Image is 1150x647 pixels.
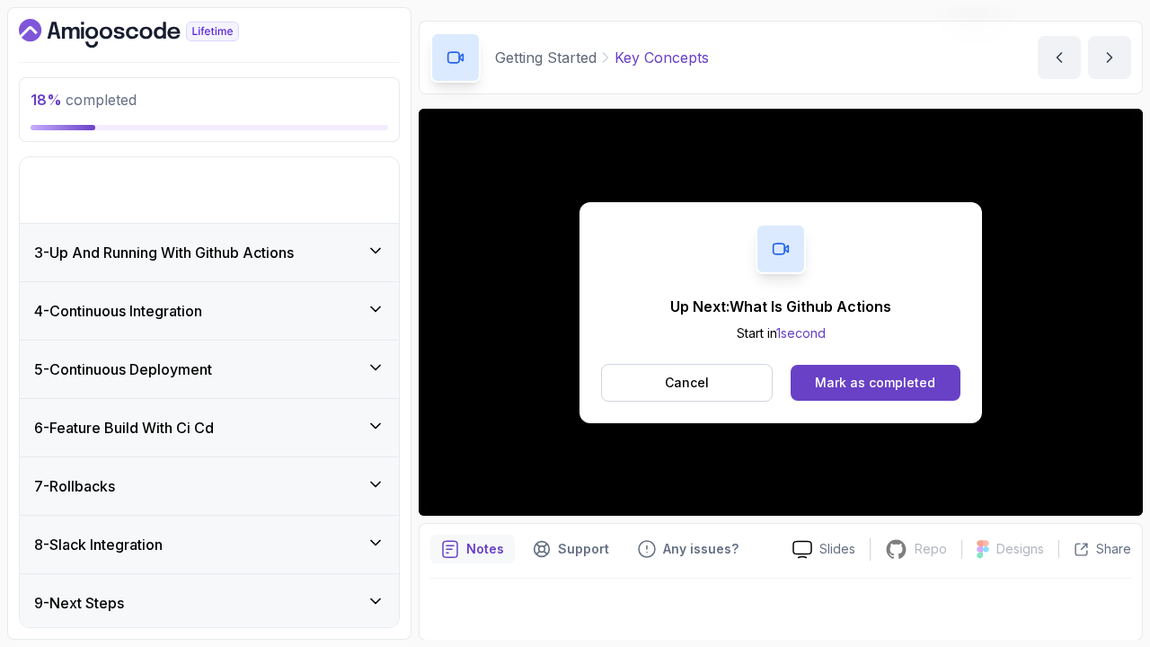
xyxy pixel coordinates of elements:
span: 18 % [31,91,62,109]
p: Notes [466,540,504,558]
button: Support button [522,535,620,563]
a: Slides [778,540,870,559]
button: 5-Continuous Deployment [20,341,399,398]
p: Key Concepts [615,47,709,68]
p: Repo [915,540,947,558]
h3: 7 - Rollbacks [34,475,115,497]
button: 8-Slack Integration [20,516,399,573]
button: 4-Continuous Integration [20,282,399,340]
p: Any issues? [663,540,739,558]
p: Start in [670,324,891,342]
p: Slides [819,540,855,558]
button: Feedback button [627,535,749,563]
p: Support [558,540,609,558]
button: notes button [430,535,515,563]
span: completed [31,91,137,109]
p: Up Next: What Is Github Actions [670,296,891,317]
h3: 6 - Feature Build With Ci Cd [34,417,214,439]
button: 6-Feature Build With Ci Cd [20,399,399,456]
p: Designs [996,540,1044,558]
a: Dashboard [19,19,280,48]
h3: 5 - Continuous Deployment [34,359,212,380]
button: previous content [1038,36,1081,79]
button: 3-Up And Running With Github Actions [20,224,399,281]
button: Share [1058,540,1131,558]
h3: 8 - Slack Integration [34,534,163,555]
button: Mark as completed [791,365,960,401]
p: Share [1096,540,1131,558]
p: Cancel [665,374,709,392]
button: Cancel [601,364,773,402]
span: 1 second [776,325,826,341]
iframe: 4 - Key Concepts [419,109,1143,516]
div: Mark as completed [815,374,935,392]
button: next content [1088,36,1131,79]
h3: 9 - Next Steps [34,592,124,614]
button: 7-Rollbacks [20,457,399,515]
p: Getting Started [495,47,597,68]
h3: 3 - Up And Running With Github Actions [34,242,294,263]
h3: 4 - Continuous Integration [34,300,202,322]
button: 9-Next Steps [20,574,399,632]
